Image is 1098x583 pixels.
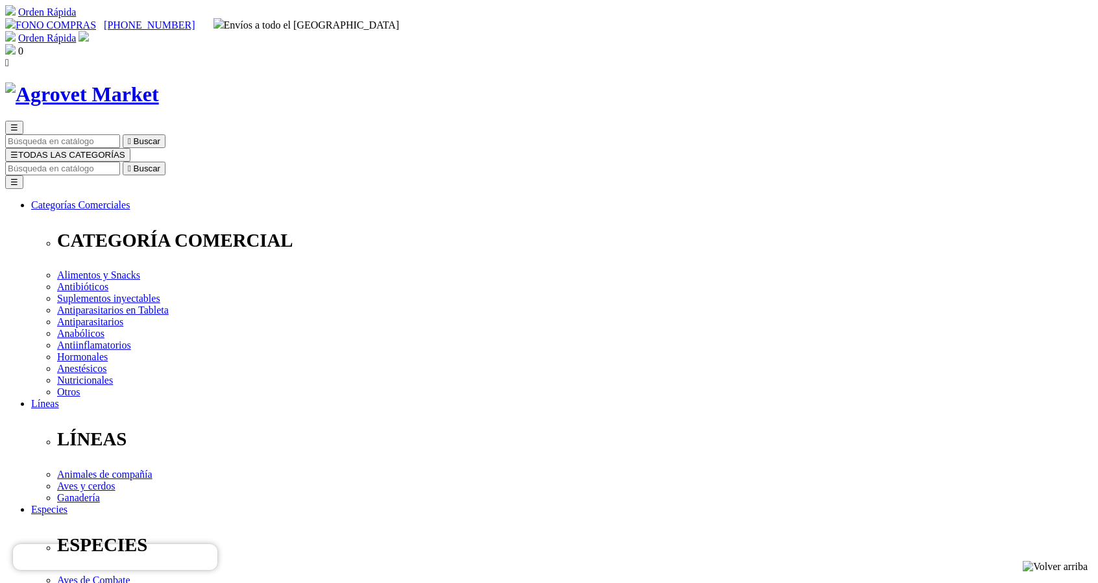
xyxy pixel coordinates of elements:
[104,19,195,31] a: [PHONE_NUMBER]
[31,398,59,409] a: Líneas
[13,544,217,570] iframe: Brevo live chat
[10,150,18,160] span: ☰
[57,480,115,491] a: Aves y cerdos
[57,428,1093,450] p: LÍNEAS
[57,386,80,397] a: Otros
[31,199,130,210] a: Categorías Comerciales
[5,19,96,31] a: FONO COMPRAS
[18,32,76,43] a: Orden Rápida
[31,504,67,515] a: Especies
[213,19,400,31] span: Envíos a todo el [GEOGRAPHIC_DATA]
[57,534,1093,556] p: ESPECIES
[10,123,18,132] span: ☰
[5,82,159,106] img: Agrovet Market
[57,269,140,280] a: Alimentos y Snacks
[57,316,123,327] a: Antiparasitarios
[5,57,9,68] i: 
[5,121,23,134] button: ☰
[134,136,160,146] span: Buscar
[57,375,113,386] a: Nutricionales
[213,18,224,29] img: delivery-truck.svg
[5,134,120,148] input: Buscar
[57,492,100,503] a: Ganadería
[57,230,1093,251] p: CATEGORÍA COMERCIAL
[18,45,23,56] span: 0
[1023,561,1088,573] img: Volver arriba
[123,162,165,175] button:  Buscar
[134,164,160,173] span: Buscar
[5,175,23,189] button: ☰
[5,162,120,175] input: Buscar
[5,44,16,55] img: shopping-bag.svg
[5,31,16,42] img: shopping-cart.svg
[79,31,89,42] img: user.svg
[57,281,108,292] a: Antibióticos
[57,304,169,316] a: Antiparasitarios en Tableta
[5,148,130,162] button: ☰TODAS LAS CATEGORÍAS
[57,363,106,374] a: Anestésicos
[57,351,108,362] a: Hormonales
[79,32,89,43] a: Acceda a su cuenta de cliente
[57,328,104,339] a: Anabólicos
[128,136,131,146] i: 
[57,293,160,304] a: Suplementos inyectables
[57,469,152,480] a: Animales de compañía
[123,134,165,148] button:  Buscar
[5,5,16,16] img: shopping-cart.svg
[5,18,16,29] img: phone.svg
[18,6,76,18] a: Orden Rápida
[128,164,131,173] i: 
[57,340,131,351] a: Antiinflamatorios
